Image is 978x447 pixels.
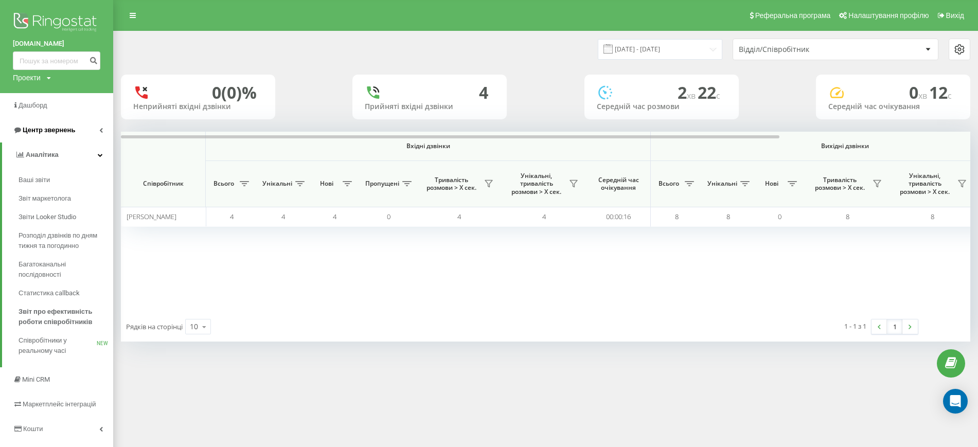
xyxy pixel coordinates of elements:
[230,212,234,221] span: 4
[422,176,481,192] span: Тривалість розмови > Х сек.
[19,189,113,208] a: Звіт маркетолога
[909,81,929,103] span: 0
[507,172,566,196] span: Унікальні, тривалість розмови > Х сек.
[23,126,75,134] span: Центр звернень
[19,193,71,204] span: Звіт маркетолога
[26,151,59,158] span: Аналiтика
[594,176,643,192] span: Середній час очікування
[19,255,113,284] a: Багатоканальні послідовності
[19,175,50,185] span: Ваші звіти
[675,212,679,221] span: 8
[13,10,100,36] img: Ringostat logo
[943,389,968,414] div: Open Intercom Messenger
[846,212,849,221] span: 8
[190,321,198,332] div: 10
[828,102,958,111] div: Середній час очікування
[133,102,263,111] div: Неприйняті вхідні дзвінки
[19,302,113,331] a: Звіт про ефективність роботи співробітників
[13,73,41,83] div: Проекти
[778,212,781,221] span: 0
[19,335,97,356] span: Співробітники у реальному часі
[387,212,390,221] span: 0
[23,425,43,433] span: Кошти
[22,376,50,383] span: Mini CRM
[19,331,113,360] a: Співробітники у реальному часіNEW
[656,180,682,188] span: Всього
[759,180,785,188] span: Нові
[929,81,952,103] span: 12
[597,102,726,111] div: Середній час розмови
[19,212,76,222] span: Звіти Looker Studio
[130,180,197,188] span: Співробітник
[586,207,651,227] td: 00:00:16
[895,172,954,196] span: Унікальні, тривалість розмови > Х сек.
[848,11,929,20] span: Налаштування профілю
[212,83,257,102] div: 0 (0)%
[365,180,399,188] span: Пропущені
[678,81,698,103] span: 2
[698,81,720,103] span: 22
[918,90,929,101] span: хв
[810,176,869,192] span: Тривалість розмови > Х сек.
[127,212,176,221] span: [PERSON_NAME]
[233,142,624,150] span: Вхідні дзвінки
[126,322,183,331] span: Рядків на сторінці
[739,45,862,54] div: Відділ/Співробітник
[23,400,96,408] span: Маркетплейс інтеграцій
[948,90,952,101] span: c
[19,259,108,280] span: Багатоканальні послідовності
[365,102,494,111] div: Прийняті вхідні дзвінки
[19,226,113,255] a: Розподіл дзвінків по дням тижня та погодинно
[13,51,100,70] input: Пошук за номером
[457,212,461,221] span: 4
[542,212,546,221] span: 4
[2,142,113,167] a: Аналiтика
[19,208,113,226] a: Звіти Looker Studio
[19,307,108,327] span: Звіт про ефективність роботи співробітників
[314,180,340,188] span: Нові
[333,212,336,221] span: 4
[887,319,902,334] a: 1
[716,90,720,101] span: c
[726,212,730,221] span: 8
[211,180,237,188] span: Всього
[281,212,285,221] span: 4
[707,180,737,188] span: Унікальні
[479,83,488,102] div: 4
[931,212,934,221] span: 8
[19,288,80,298] span: Статистика callback
[687,90,698,101] span: хв
[262,180,292,188] span: Унікальні
[19,284,113,302] a: Статистика callback
[844,321,866,331] div: 1 - 1 з 1
[13,39,100,49] a: [DOMAIN_NAME]
[19,171,113,189] a: Ваші звіти
[19,230,108,251] span: Розподіл дзвінків по дням тижня та погодинно
[755,11,831,20] span: Реферальна програма
[946,11,964,20] span: Вихід
[19,101,47,109] span: Дашборд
